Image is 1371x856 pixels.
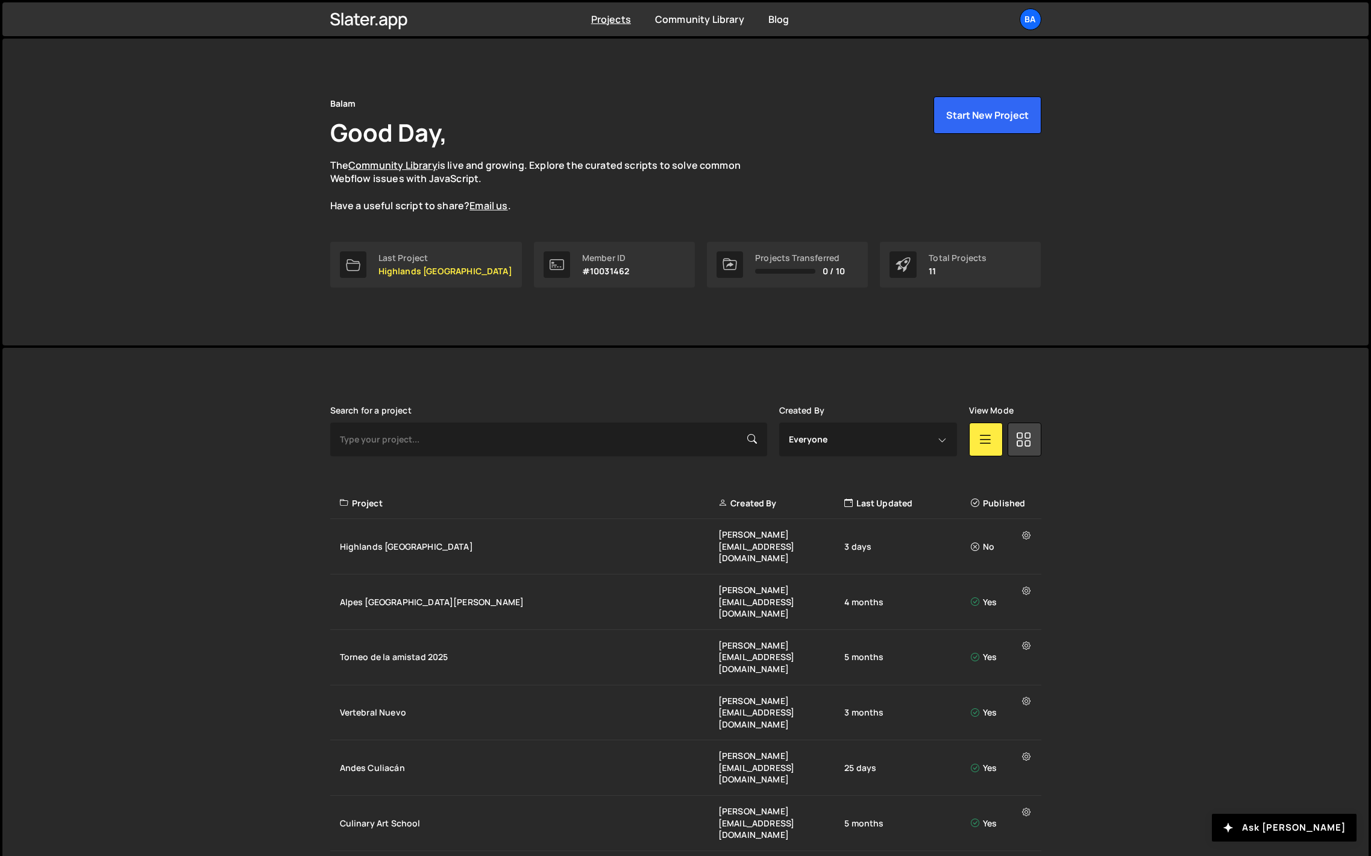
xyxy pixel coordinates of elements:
[718,695,844,731] div: [PERSON_NAME][EMAIL_ADDRESS][DOMAIN_NAME]
[718,529,844,564] div: [PERSON_NAME][EMAIL_ADDRESS][DOMAIN_NAME]
[971,651,1034,663] div: Yes
[971,762,1034,774] div: Yes
[971,817,1034,829] div: Yes
[469,199,507,212] a: Email us
[971,596,1034,608] div: Yes
[330,242,522,288] a: Last Project Highlands [GEOGRAPHIC_DATA]
[330,740,1041,796] a: Andes Culiacán [PERSON_NAME][EMAIL_ADDRESS][DOMAIN_NAME] 25 days Yes
[340,707,718,719] div: Vertebral Nuevo
[378,266,512,276] p: Highlands [GEOGRAPHIC_DATA]
[718,584,844,620] div: [PERSON_NAME][EMAIL_ADDRESS][DOMAIN_NAME]
[929,266,987,276] p: 11
[340,541,718,553] div: Highlands [GEOGRAPHIC_DATA]
[330,406,412,415] label: Search for a project
[330,423,767,456] input: Type your project...
[582,253,629,263] div: Member ID
[844,651,970,663] div: 5 months
[768,13,789,26] a: Blog
[1020,8,1041,30] a: Ba
[844,707,970,719] div: 3 months
[340,497,718,509] div: Project
[591,13,631,26] a: Projects
[348,159,438,172] a: Community Library
[330,574,1041,630] a: Alpes [GEOGRAPHIC_DATA][PERSON_NAME] [PERSON_NAME][EMAIL_ADDRESS][DOMAIN_NAME] 4 months Yes
[844,596,970,608] div: 4 months
[340,762,718,774] div: Andes Culiacán
[340,596,718,608] div: Alpes [GEOGRAPHIC_DATA][PERSON_NAME]
[330,685,1041,741] a: Vertebral Nuevo [PERSON_NAME][EMAIL_ADDRESS][DOMAIN_NAME] 3 months Yes
[933,96,1041,134] button: Start New Project
[330,116,447,149] h1: Good Day,
[718,640,844,675] div: [PERSON_NAME][EMAIL_ADDRESS][DOMAIN_NAME]
[1212,814,1357,842] button: Ask [PERSON_NAME]
[844,497,970,509] div: Last Updated
[378,253,512,263] div: Last Project
[330,519,1041,574] a: Highlands [GEOGRAPHIC_DATA] [PERSON_NAME][EMAIL_ADDRESS][DOMAIN_NAME] 3 days No
[330,96,356,111] div: Balam
[340,817,718,829] div: Culinary Art School
[718,750,844,785] div: [PERSON_NAME][EMAIL_ADDRESS][DOMAIN_NAME]
[971,707,1034,719] div: Yes
[929,253,987,263] div: Total Projects
[340,651,718,663] div: Torneo de la amistad 2025
[718,497,844,509] div: Created By
[330,159,764,213] p: The is live and growing. Explore the curated scripts to solve common Webflow issues with JavaScri...
[755,253,845,263] div: Projects Transferred
[718,805,844,841] div: [PERSON_NAME][EMAIL_ADDRESS][DOMAIN_NAME]
[971,497,1034,509] div: Published
[844,762,970,774] div: 25 days
[655,13,744,26] a: Community Library
[330,630,1041,685] a: Torneo de la amistad 2025 [PERSON_NAME][EMAIL_ADDRESS][DOMAIN_NAME] 5 months Yes
[582,266,629,276] p: #10031462
[971,541,1034,553] div: No
[779,406,825,415] label: Created By
[330,796,1041,851] a: Culinary Art School [PERSON_NAME][EMAIL_ADDRESS][DOMAIN_NAME] 5 months Yes
[844,541,970,553] div: 3 days
[823,266,845,276] span: 0 / 10
[969,406,1014,415] label: View Mode
[844,817,970,829] div: 5 months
